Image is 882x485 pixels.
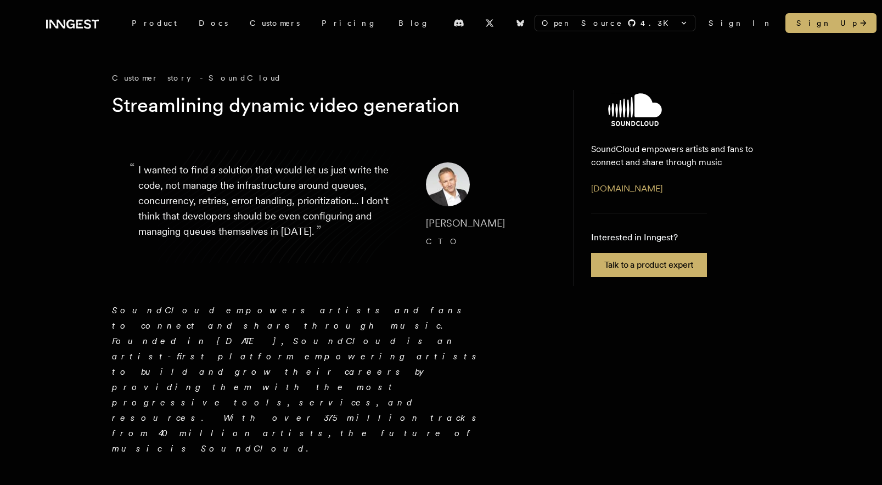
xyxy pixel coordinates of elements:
img: Image of Matthew Drooker [426,162,470,206]
div: Product [121,13,188,33]
h1: Streamlining dynamic video generation [112,92,533,119]
p: Interested in Inngest? [591,231,707,244]
a: Pricing [311,13,387,33]
p: SoundCloud empowers artists and fans to connect and share through music [591,143,753,169]
span: [PERSON_NAME] [426,217,505,229]
a: Sign Up [785,13,877,33]
a: Talk to a product expert [591,253,707,277]
span: “ [130,165,135,171]
a: Sign In [709,18,772,29]
a: [DOMAIN_NAME] [591,183,662,194]
a: Docs [188,13,239,33]
a: X [477,14,502,32]
a: Customers [239,13,311,33]
img: SoundCloud's logo [569,93,701,126]
a: Bluesky [508,14,532,32]
span: Open Source [542,18,623,29]
div: Customer story - SoundCloud [112,72,551,83]
a: Discord [447,14,471,32]
p: I wanted to find a solution that would let us just write the code, not manage the infrastructure ... [138,162,408,250]
span: ” [316,222,322,238]
a: Blog [387,13,440,33]
span: 4.3 K [641,18,675,29]
em: SoundCloud empowers artists and fans to connect and share through music. Founded in [DATE], Sound... [112,305,482,454]
span: CTO [426,237,462,246]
